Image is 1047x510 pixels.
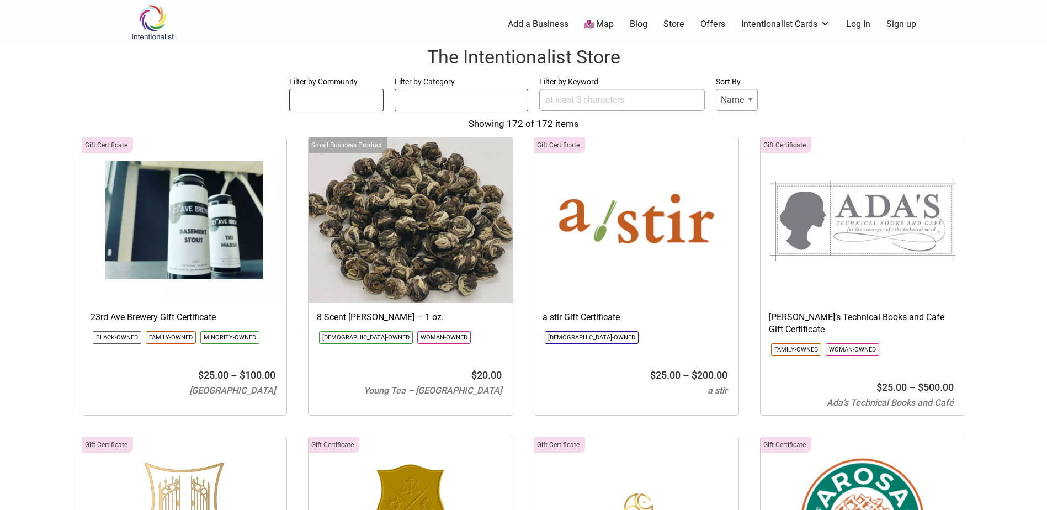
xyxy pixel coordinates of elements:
[240,369,245,381] span: $
[240,369,275,381] bdi: 100.00
[471,369,502,381] bdi: 20.00
[761,137,965,303] img: Adas Technical Books and Cafe Logo
[309,137,387,153] div: Click to show only this category
[716,75,758,89] label: Sort By
[417,331,471,344] li: Click to show only this community
[650,369,656,381] span: $
[231,369,237,381] span: –
[761,437,811,453] div: Click to show only this category
[769,311,956,336] h3: [PERSON_NAME]’s Technical Books and Cafe Gift Certificate
[650,369,681,381] bdi: 25.00
[846,18,870,30] a: Log In
[364,385,502,396] span: Young Tea – [GEOGRAPHIC_DATA]
[761,137,811,153] div: Click to show only this category
[146,331,196,344] li: Click to show only this community
[82,437,133,453] div: Click to show only this category
[198,369,204,381] span: $
[545,331,639,344] li: Click to show only this community
[918,381,954,393] bdi: 500.00
[198,369,228,381] bdi: 25.00
[82,137,133,153] div: Click to show only this category
[289,75,384,89] label: Filter by Community
[508,18,568,30] a: Add a Business
[663,18,684,30] a: Store
[534,137,585,153] div: Click to show only this category
[692,369,727,381] bdi: 200.00
[317,311,504,323] h3: 8 Scent [PERSON_NAME] – 1 oz.
[319,331,413,344] li: Click to show only this community
[876,381,907,393] bdi: 25.00
[584,18,614,31] a: Map
[692,369,697,381] span: $
[683,369,689,381] span: –
[771,343,821,356] li: Click to show only this community
[309,437,359,453] div: Click to show only this category
[91,311,278,323] h3: 23rd Ave Brewery Gift Certificate
[539,75,705,89] label: Filter by Keyword
[534,437,585,453] div: Click to show only this category
[918,381,923,393] span: $
[93,331,141,344] li: Click to show only this community
[11,117,1036,131] div: Showing 172 of 172 items
[741,18,831,30] a: Intentionalist Cards
[876,381,882,393] span: $
[309,137,513,303] img: Young Tea 8 Scent Jasmine Green Pearl
[189,385,275,396] span: [GEOGRAPHIC_DATA]
[471,369,477,381] span: $
[886,18,916,30] a: Sign up
[708,385,727,396] span: a stir
[539,89,705,111] input: at least 3 characters
[395,75,528,89] label: Filter by Category
[126,4,179,40] img: Intentionalist
[827,397,954,408] span: Ada’s Technical Books and Café
[543,311,730,323] h3: a stir Gift Certificate
[630,18,647,30] a: Blog
[11,44,1036,71] h1: The Intentionalist Store
[700,18,725,30] a: Offers
[909,381,916,393] span: –
[200,331,259,344] li: Click to show only this community
[826,343,879,356] li: Click to show only this community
